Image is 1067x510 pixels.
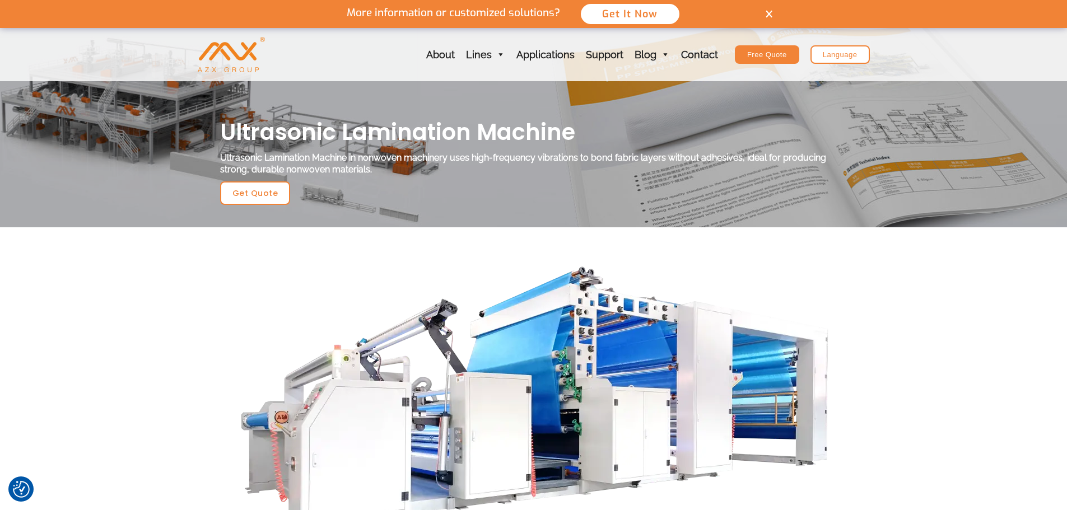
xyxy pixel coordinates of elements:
[198,49,265,59] a: AZX Nonwoven Machine
[810,45,870,64] a: Language
[675,28,724,81] a: Contact
[337,7,570,20] p: More information or customized solutions?
[220,118,847,147] h1: Ultrasonic Lamination Machine
[232,189,278,197] span: Get Quote
[220,152,847,176] div: Ultrasonic Lamination Machine in nonwoven machinery uses high-frequency vibrations to bond fabric...
[629,28,675,81] a: Blog
[460,28,511,81] a: Lines
[511,28,580,81] a: Applications
[735,45,799,64] a: Free Quote
[13,481,30,498] button: Consent Preferences
[13,481,30,498] img: Revisit consent button
[580,28,629,81] a: Support
[580,3,681,25] button: Get It Now
[421,28,460,81] a: About
[220,181,291,205] a: Get Quote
